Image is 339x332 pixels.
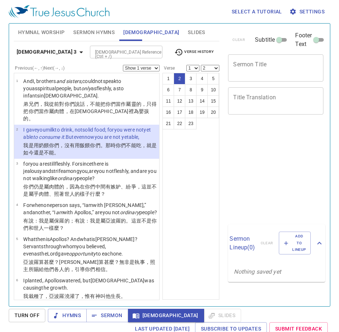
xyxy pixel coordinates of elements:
[40,251,123,257] wg5613: the
[23,127,150,140] wg3756: solid food
[90,293,126,299] wg235: 有神
[23,101,157,121] wg5213: 你們說話
[196,95,208,107] button: 14
[23,292,157,300] p: 我
[54,311,81,320] span: Hymns
[23,108,149,121] wg4559: ，在
[16,127,18,131] span: 2
[29,191,106,197] wg3780: 屬乎
[162,84,174,96] button: 6
[15,311,40,320] span: Turn Off
[23,101,157,121] wg5613: 屬靈
[229,5,285,18] button: Select a tutorial
[23,161,156,181] wg4559: . For
[9,5,109,18] img: True Jesus Church
[120,209,139,215] i: ordinary
[23,244,123,257] wg1249: through
[23,101,157,121] wg4152: 的，只
[23,236,157,257] p: What
[23,259,155,272] wg5101: ？[PERSON_NAME]
[23,168,156,181] wg1722: you,
[50,175,95,181] wg4043: like
[39,191,106,197] wg2075: 肉體
[23,101,157,121] wg80: ，我
[69,251,96,257] i: opportunity
[103,209,157,215] wg1510: you not
[49,150,59,155] wg3777: 能
[17,47,77,57] b: [DEMOGRAPHIC_DATA] 3
[207,73,219,84] button: 5
[16,79,18,83] span: 1
[23,184,157,197] wg2089: 是
[123,28,179,37] span: [DEMOGRAPHIC_DATA]
[33,134,140,140] wg1410: But
[23,202,157,215] wg3004: , “I
[23,278,154,291] wg625: watered
[207,107,219,118] button: 20
[41,285,68,291] wg837: the growth.
[23,202,157,215] wg1063: when
[23,127,150,140] wg1051: to drink, not
[23,161,156,181] wg3699: there is jealousy
[23,236,137,257] wg1510: Apollos
[23,202,157,215] wg3752: one
[65,293,126,299] wg625: 澆灌了
[23,78,124,99] wg80: could
[16,237,18,241] span: 5
[228,224,325,262] div: Sermon Lineup(0)clearAdd to Lineup
[295,31,312,49] span: Footer Text
[44,293,126,299] wg5452: ，亞波羅
[54,150,59,155] wg1410: 。
[23,236,137,257] wg5101: is
[23,78,124,99] wg3756: speak
[23,101,157,121] wg1410: 把你們當作
[23,202,157,216] p: For
[23,217,157,232] p: 有
[196,107,208,118] button: 19
[185,73,197,84] button: 3
[23,108,149,121] wg5613: 屬肉體
[23,142,157,155] wg1033: 餵
[92,48,148,56] input: Type Bible Reference
[23,236,137,257] wg1510: [PERSON_NAME]
[128,309,204,322] button: [DEMOGRAPHIC_DATA]
[23,218,157,231] wg2087: 說：我
[23,202,157,215] wg5100: person says
[23,218,157,231] wg1510: 保羅
[81,86,91,91] i: only
[58,251,123,257] wg2962: gave
[23,183,157,198] p: 你們仍
[23,161,156,181] wg1510: still
[23,86,124,99] wg4152: people, but
[232,7,282,16] span: Select a tutorial
[23,116,33,121] wg3516: 的。
[23,278,154,291] wg5452: , Apollos
[279,232,311,254] button: Add to Lineup
[23,168,156,181] wg2205: and
[40,93,99,99] wg3516: in
[80,293,126,299] wg4222: ，惟
[29,266,111,272] wg2962: 所賜給
[162,118,174,129] button: 21
[291,7,324,16] span: Settings
[23,258,157,273] p: 亞波羅
[185,118,197,129] button: 23
[23,86,124,99] wg5613: spiritual
[18,28,65,37] span: Hymnal Worship
[23,184,157,197] wg4559: 的，因為
[23,244,123,257] wg1223: whom
[23,108,149,121] wg1722: [DEMOGRAPHIC_DATA]
[23,142,157,156] p: 我是用奶
[23,184,157,197] wg2075: 屬肉體
[23,100,157,122] p: 弟兄們
[234,268,281,275] i: Nothing saved yet
[73,28,115,37] span: Sermon Hymns
[230,235,255,252] p: Sermon Lineup ( 0 )
[162,66,175,70] label: Verse
[196,73,208,84] button: 4
[23,78,124,99] wg2980: to you
[75,191,106,197] wg444: 的樣子行
[174,118,185,129] button: 22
